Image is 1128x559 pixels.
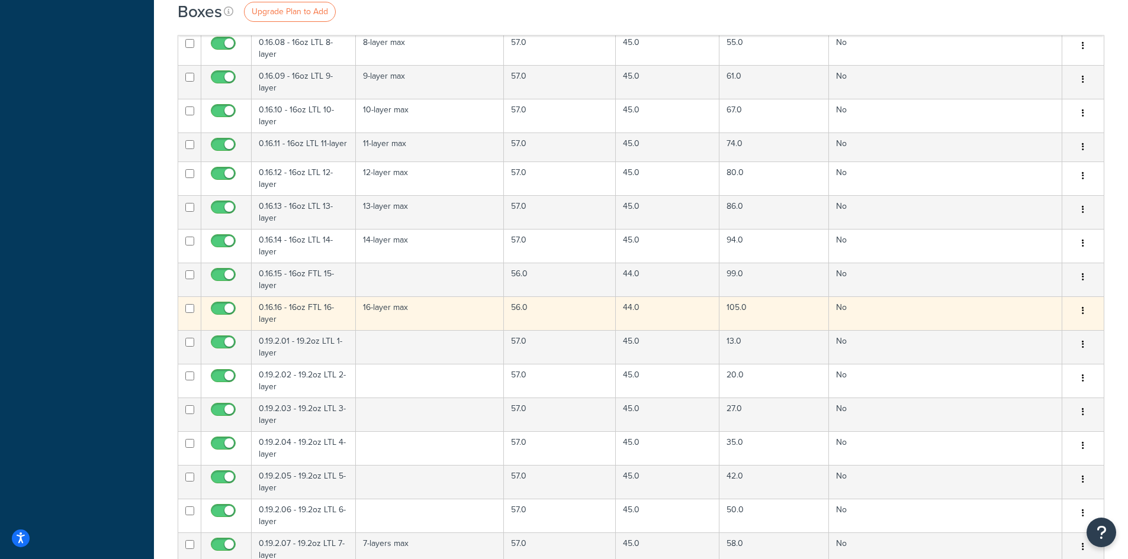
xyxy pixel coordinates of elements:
td: 45.0 [616,431,719,465]
td: 57.0 [504,229,616,263]
td: 105.0 [719,296,829,330]
td: 0.16.09 - 16oz LTL 9-layer [252,65,356,99]
td: 45.0 [616,161,719,195]
td: 56.0 [504,296,616,330]
td: No [829,31,1062,65]
td: No [829,431,1062,465]
td: 16-layer max [356,296,504,330]
td: 45.0 [616,65,719,99]
td: 0.19.2.02 - 19.2oz LTL 2-layer [252,364,356,398]
td: 80.0 [719,161,829,195]
td: 0.16.14 - 16oz LTL 14-layer [252,229,356,263]
td: 0.16.15 - 16oz FTL 15-layer [252,263,356,296]
td: No [829,229,1062,263]
td: 57.0 [504,364,616,398]
td: 45.0 [616,133,719,161]
td: 0.16.10 - 16oz LTL 10-layer [252,99,356,133]
td: 57.0 [504,398,616,431]
td: 57.0 [504,99,616,133]
td: 14-layer max [356,229,504,263]
td: No [829,161,1062,195]
td: 0.19.2.03 - 19.2oz LTL 3-layer [252,398,356,431]
td: 0.19.2.06 - 19.2oz LTL 6-layer [252,499,356,532]
td: 45.0 [616,398,719,431]
td: 13.0 [719,330,829,364]
td: 27.0 [719,398,829,431]
td: 9-layer max [356,65,504,99]
td: 45.0 [616,364,719,398]
td: 94.0 [719,229,829,263]
td: 45.0 [616,195,719,229]
td: 61.0 [719,65,829,99]
td: 99.0 [719,263,829,296]
td: 0.19.2.04 - 19.2oz LTL 4-layer [252,431,356,465]
button: Open Resource Center [1087,518,1116,547]
td: 13-layer max [356,195,504,229]
td: No [829,263,1062,296]
td: 45.0 [616,99,719,133]
td: 0.16.12 - 16oz LTL 12-layer [252,161,356,195]
td: No [829,364,1062,398]
td: 0.16.08 - 16oz LTL 8-layer [252,31,356,65]
td: No [829,195,1062,229]
td: No [829,465,1062,499]
td: 10-layer max [356,99,504,133]
td: 86.0 [719,195,829,229]
td: 57.0 [504,31,616,65]
td: 42.0 [719,465,829,499]
td: 0.16.16 - 16oz FTL 16-layer [252,296,356,330]
td: 12-layer max [356,161,504,195]
td: 8-layer max [356,31,504,65]
td: 57.0 [504,499,616,532]
td: 20.0 [719,364,829,398]
td: 57.0 [504,65,616,99]
td: 67.0 [719,99,829,133]
td: 0.16.11 - 16oz LTL 11-layer [252,133,356,161]
td: 0.19.2.05 - 19.2oz LTL 5-layer [252,465,356,499]
td: 57.0 [504,330,616,364]
td: 0.16.13 - 16oz LTL 13-layer [252,195,356,229]
td: No [829,133,1062,161]
td: 56.0 [504,263,616,296]
td: 57.0 [504,161,616,195]
td: 44.0 [616,263,719,296]
td: 11-layer max [356,133,504,161]
td: No [829,99,1062,133]
td: 57.0 [504,133,616,161]
td: 35.0 [719,431,829,465]
td: No [829,499,1062,532]
td: 57.0 [504,431,616,465]
td: 57.0 [504,465,616,499]
td: 45.0 [616,465,719,499]
td: 57.0 [504,195,616,229]
td: 0.19.2.01 - 19.2oz LTL 1-layer [252,330,356,364]
td: 45.0 [616,330,719,364]
td: 44.0 [616,296,719,330]
a: Upgrade Plan to Add [244,2,336,22]
td: No [829,330,1062,364]
td: 55.0 [719,31,829,65]
td: 45.0 [616,499,719,532]
td: 45.0 [616,31,719,65]
span: Upgrade Plan to Add [252,5,328,18]
td: No [829,65,1062,99]
td: 45.0 [616,229,719,263]
td: No [829,398,1062,431]
td: No [829,296,1062,330]
td: 50.0 [719,499,829,532]
td: 74.0 [719,133,829,161]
